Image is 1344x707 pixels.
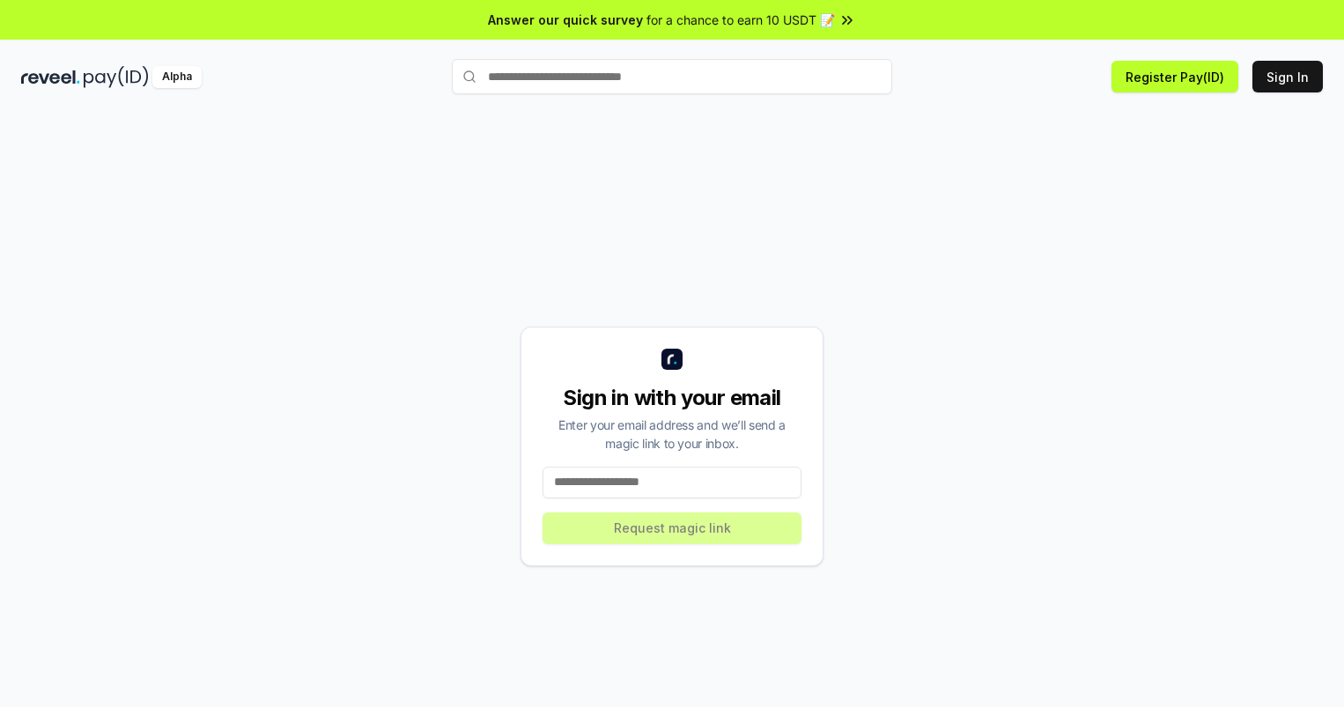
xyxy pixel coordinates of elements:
span: Answer our quick survey [488,11,643,29]
img: logo_small [661,349,683,370]
button: Register Pay(ID) [1111,61,1238,92]
div: Sign in with your email [543,384,801,412]
img: pay_id [84,66,149,88]
div: Alpha [152,66,202,88]
span: for a chance to earn 10 USDT 📝 [646,11,835,29]
div: Enter your email address and we’ll send a magic link to your inbox. [543,416,801,453]
img: reveel_dark [21,66,80,88]
button: Sign In [1252,61,1323,92]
